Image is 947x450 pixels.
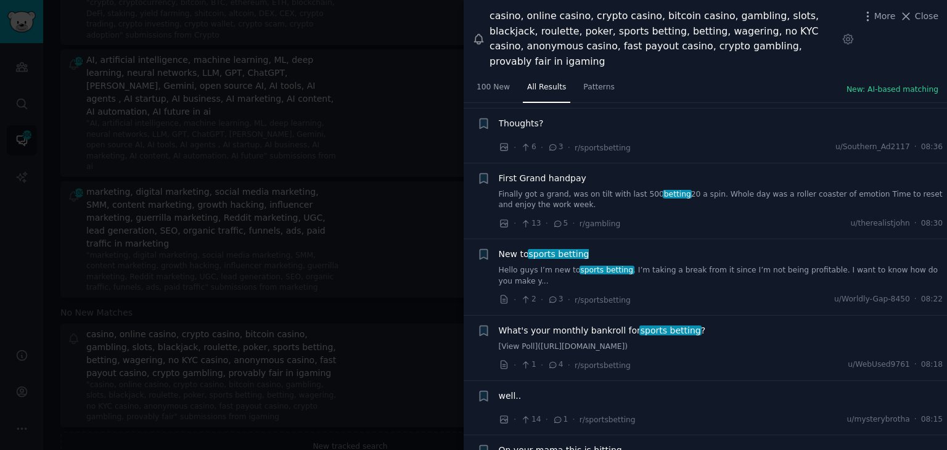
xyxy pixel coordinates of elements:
[579,78,618,103] a: Patterns
[921,218,943,229] span: 08:30
[472,78,514,103] a: 100 New
[580,266,634,274] span: sports betting
[528,249,590,259] span: sports betting
[514,141,516,154] span: ·
[514,413,516,426] span: ·
[915,10,938,23] span: Close
[520,294,536,305] span: 2
[499,172,586,185] a: First Grand handpay
[547,142,563,153] span: 3
[580,219,621,228] span: r/gambling
[499,324,706,337] a: What's your monthly bankroll forsports betting?
[580,415,636,424] span: r/sportsbetting
[523,78,570,103] a: All Results
[541,141,543,154] span: ·
[921,359,943,370] span: 08:18
[914,294,917,305] span: ·
[835,142,910,153] span: u/Southern_Ad2117
[499,248,589,261] span: New to
[861,10,896,23] button: More
[499,189,943,211] a: Finally got a grand, was on tilt with last 500betting20 a spin. Whole day was a roller coaster of...
[499,390,522,403] a: well..
[575,296,631,305] span: r/sportsbetting
[547,359,563,370] span: 4
[552,414,568,425] span: 1
[639,325,702,335] span: sports betting
[914,218,917,229] span: ·
[520,359,536,370] span: 1
[921,294,943,305] span: 08:22
[520,142,536,153] span: 6
[541,293,543,306] span: ·
[847,414,910,425] span: u/mysterybrotha
[847,84,938,96] button: New: AI-based matching
[568,141,570,154] span: ·
[499,248,589,261] a: New tosports betting
[848,359,909,370] span: u/WebUsed9761
[546,217,548,230] span: ·
[499,324,706,337] span: What's your monthly bankroll for ?
[914,359,917,370] span: ·
[572,217,575,230] span: ·
[914,414,917,425] span: ·
[514,293,516,306] span: ·
[914,142,917,153] span: ·
[520,414,541,425] span: 14
[575,361,631,370] span: r/sportsbetting
[552,218,568,229] span: 5
[490,9,837,69] div: casino, online casino, crypto casino, bitcoin casino, gambling, slots, blackjack, roulette, poker...
[900,10,938,23] button: Close
[499,342,943,353] a: [View Poll]([URL][DOMAIN_NAME])
[514,217,516,230] span: ·
[575,144,631,152] span: r/sportsbetting
[499,265,943,287] a: Hello guys I’m new tosports betting. I’m taking a break from it since I’m not being profitable. I...
[546,413,548,426] span: ·
[499,117,544,130] a: Thoughts?
[541,359,543,372] span: ·
[874,10,896,23] span: More
[921,414,943,425] span: 08:15
[514,359,516,372] span: ·
[572,413,575,426] span: ·
[834,294,910,305] span: u/Worldly-Gap-8450
[477,82,510,93] span: 100 New
[527,82,566,93] span: All Results
[568,293,570,306] span: ·
[520,218,541,229] span: 13
[568,359,570,372] span: ·
[921,142,943,153] span: 08:36
[547,294,563,305] span: 3
[663,190,692,198] span: betting
[851,218,910,229] span: u/therealistjohn
[583,82,614,93] span: Patterns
